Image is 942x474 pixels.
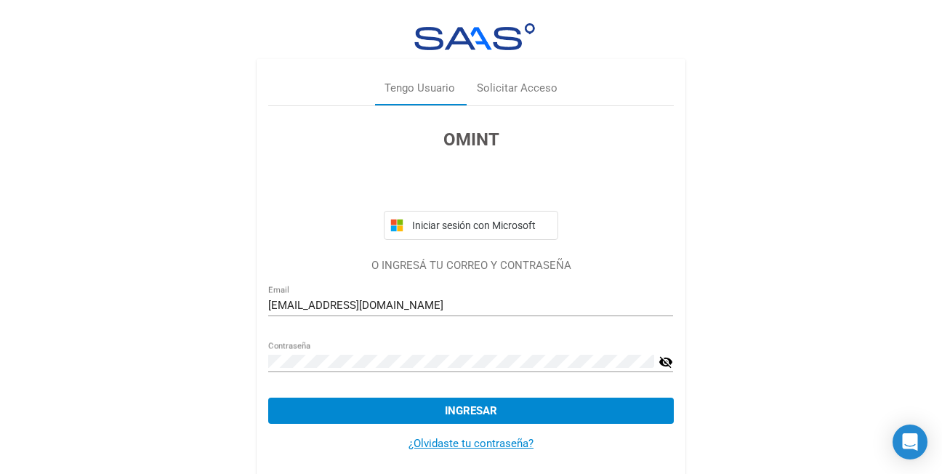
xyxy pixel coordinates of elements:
[659,353,673,371] mat-icon: visibility_off
[268,257,673,274] p: O INGRESÁ TU CORREO Y CONTRASEÑA
[384,211,558,240] button: Iniciar sesión con Microsoft
[268,126,673,153] h3: OMINT
[893,425,927,459] div: Open Intercom Messenger
[445,404,497,417] span: Ingresar
[477,80,557,97] div: Solicitar Acceso
[385,80,455,97] div: Tengo Usuario
[408,437,534,450] a: ¿Olvidaste tu contraseña?
[409,220,552,231] span: Iniciar sesión con Microsoft
[268,398,673,424] button: Ingresar
[377,169,565,201] iframe: Botón de Acceder con Google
